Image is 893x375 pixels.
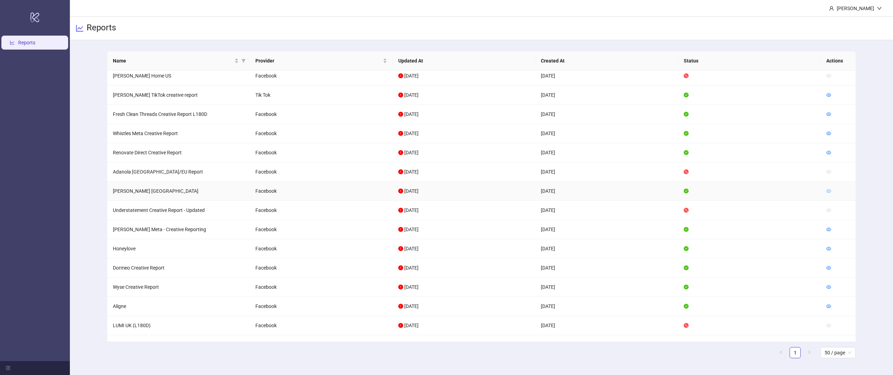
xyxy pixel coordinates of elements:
[107,335,250,354] td: [PERSON_NAME] US Report
[87,22,116,34] h3: Reports
[684,208,689,213] span: stop
[250,182,393,201] td: Facebook
[241,59,246,63] span: filter
[404,323,419,328] span: [DATE]
[535,258,678,278] td: [DATE]
[398,246,403,251] span: exclamation-circle
[535,239,678,258] td: [DATE]
[826,246,831,251] a: eye
[820,347,856,358] div: Page Size
[684,189,689,193] span: check-circle
[250,316,393,335] td: Facebook
[826,265,831,270] span: eye
[535,124,678,143] td: [DATE]
[535,66,678,86] td: [DATE]
[250,51,393,71] th: Provider
[826,93,831,97] span: eye
[826,323,831,328] span: eye
[398,93,403,97] span: exclamation-circle
[790,347,800,358] a: 1
[535,162,678,182] td: [DATE]
[826,246,831,251] span: eye
[107,239,250,258] td: Honeylove
[825,347,851,358] span: 50 / page
[107,66,250,86] td: [PERSON_NAME] Home US
[684,150,689,155] span: check-circle
[404,265,419,271] span: [DATE]
[684,285,689,289] span: check-circle
[107,220,250,239] td: [PERSON_NAME] Meta - Creative Reporting
[826,265,831,271] a: eye
[404,188,419,194] span: [DATE]
[684,227,689,232] span: check-circle
[535,143,678,162] td: [DATE]
[826,150,831,155] a: eye
[684,265,689,270] span: check-circle
[404,284,419,290] span: [DATE]
[250,124,393,143] td: Facebook
[684,131,689,136] span: check-circle
[684,93,689,97] span: check-circle
[398,285,403,289] span: exclamation-circle
[398,73,403,78] span: exclamation-circle
[404,169,419,175] span: [DATE]
[535,201,678,220] td: [DATE]
[404,92,419,98] span: [DATE]
[250,66,393,86] td: Facebook
[398,150,403,155] span: exclamation-circle
[804,347,815,358] li: Next Page
[826,208,831,213] span: eye
[404,150,419,155] span: [DATE]
[107,86,250,105] td: [PERSON_NAME] TikTok creative report
[398,323,403,328] span: exclamation-circle
[535,182,678,201] td: [DATE]
[240,56,247,66] span: filter
[255,57,382,65] span: Provider
[776,347,787,358] li: Previous Page
[250,86,393,105] td: Tik Tok
[398,227,403,232] span: exclamation-circle
[790,347,801,358] li: 1
[684,246,689,251] span: check-circle
[398,189,403,193] span: exclamation-circle
[829,6,834,11] span: user
[826,284,831,290] a: eye
[398,131,403,136] span: exclamation-circle
[250,162,393,182] td: Facebook
[779,350,783,354] span: left
[398,112,403,117] span: exclamation-circle
[807,350,811,354] span: right
[826,112,831,117] span: eye
[826,92,831,98] a: eye
[535,278,678,297] td: [DATE]
[535,335,678,354] td: [DATE]
[678,51,821,71] th: Status
[398,304,403,309] span: exclamation-circle
[826,189,831,193] span: eye
[834,5,877,12] div: [PERSON_NAME]
[107,105,250,124] td: Fresh Clean Threads Creative Report L180D
[393,51,536,71] th: Updated At
[877,6,882,11] span: down
[398,208,403,213] span: exclamation-circle
[404,246,419,251] span: [DATE]
[826,188,831,194] a: eye
[826,111,831,117] a: eye
[250,258,393,278] td: Facebook
[18,40,35,45] a: Reports
[684,304,689,309] span: check-circle
[107,201,250,220] td: Understatement Creative Report - Updated
[535,297,678,316] td: [DATE]
[107,258,250,278] td: Dormeo Creative Report
[107,51,250,71] th: Name
[250,105,393,124] td: Facebook
[535,86,678,105] td: [DATE]
[684,169,689,174] span: stop
[826,131,831,136] span: eye
[250,278,393,297] td: Facebook
[404,227,419,232] span: [DATE]
[75,24,84,32] span: line-chart
[826,227,831,232] span: eye
[535,51,678,71] th: Created At
[107,316,250,335] td: LUMI UK (L180D)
